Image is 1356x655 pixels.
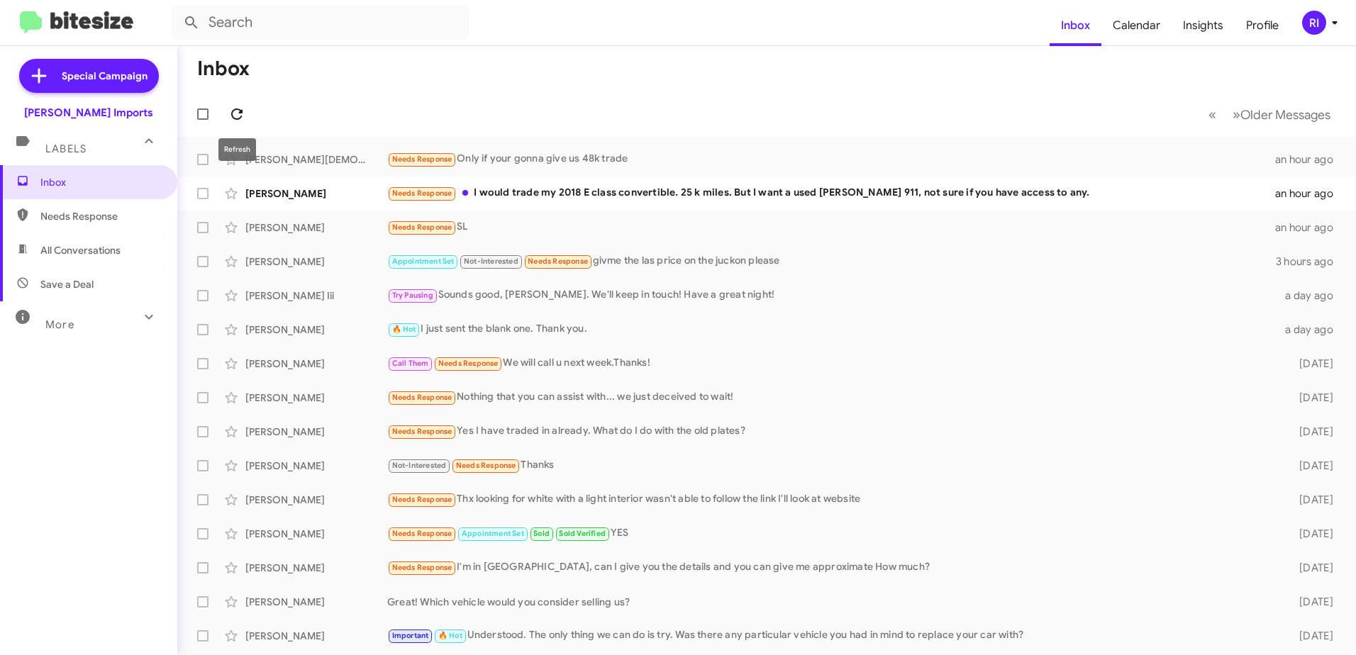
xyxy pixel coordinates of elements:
div: [PERSON_NAME] [245,595,387,609]
span: Needs Response [392,189,452,198]
div: Understood. The only thing we can do is try. Was there any particular vehicle you had in mind to ... [387,627,1277,644]
span: Needs Response [438,359,499,368]
input: Search [172,6,469,40]
span: Needs Response [392,427,452,436]
span: Call Them [392,359,429,368]
span: Needs Response [528,257,588,266]
div: [PERSON_NAME] Imports [24,106,153,120]
span: 🔥 Hot [392,325,416,334]
span: Inbox [40,175,161,189]
span: Needs Response [392,563,452,572]
span: Needs Response [456,461,516,470]
span: Appointment Set [392,257,455,266]
div: I would trade my 2018 E class convertible. 25 k miles. But I want a used [PERSON_NAME] 911, not s... [387,185,1275,201]
div: We will call u next week.Thanks! [387,355,1277,371]
div: [DATE] [1277,527,1345,541]
a: Profile [1235,5,1290,46]
div: [PERSON_NAME] [245,493,387,507]
span: Sold Verified [559,529,606,538]
div: an hour ago [1275,152,1345,167]
div: Yes I have traded in already. What do I do with the old plates? [387,423,1277,440]
div: [DATE] [1277,561,1345,575]
div: givme the las price on the juckon please [387,253,1276,269]
div: YES [387,525,1277,542]
span: Special Campaign [62,69,148,83]
span: » [1233,106,1240,123]
div: an hour ago [1275,186,1345,201]
div: [PERSON_NAME] [245,186,387,201]
div: 3 hours ago [1276,254,1345,269]
span: Needs Response [392,155,452,164]
div: [DATE] [1277,595,1345,609]
span: Needs Response [392,223,452,232]
div: Sounds good, [PERSON_NAME]. We'll keep in touch! Have a great night! [387,287,1277,303]
div: [PERSON_NAME] [245,459,387,473]
div: Thanks [387,457,1277,474]
div: [PERSON_NAME] Iii [245,289,387,303]
div: Only if your gonna give us 48k trade [387,151,1275,167]
div: [PERSON_NAME] [245,220,387,235]
div: [PERSON_NAME] [245,527,387,541]
span: Important [392,631,429,640]
nav: Page navigation example [1201,100,1339,129]
span: Needs Response [392,393,452,402]
div: Refresh [218,138,256,161]
span: Needs Response [392,529,452,538]
a: Calendar [1101,5,1172,46]
span: Needs Response [40,209,161,223]
span: Not-Interested [392,461,447,470]
div: [DATE] [1277,425,1345,439]
a: Special Campaign [19,59,159,93]
div: [PERSON_NAME] [245,629,387,643]
div: an hour ago [1275,220,1345,235]
div: [PERSON_NAME][DEMOGRAPHIC_DATA] [245,152,387,167]
div: [PERSON_NAME] [245,425,387,439]
a: Insights [1172,5,1235,46]
div: [PERSON_NAME] [245,391,387,405]
div: [DATE] [1277,357,1345,371]
div: I'm in [GEOGRAPHIC_DATA], can I give you the details and you can give me approximate How much? [387,559,1277,576]
div: Great! Which vehicle would you consider selling us? [387,595,1277,609]
div: SL [387,219,1275,235]
span: 🔥 Hot [438,631,462,640]
span: Needs Response [392,495,452,504]
button: Previous [1200,100,1225,129]
span: Save a Deal [40,277,94,291]
div: [DATE] [1277,459,1345,473]
div: RI [1302,11,1326,35]
span: Try Pausing [392,291,433,300]
div: [PERSON_NAME] [245,323,387,337]
span: Not-Interested [464,257,518,266]
button: RI [1290,11,1340,35]
div: [DATE] [1277,629,1345,643]
span: Labels [45,142,87,155]
div: [DATE] [1277,391,1345,405]
div: a day ago [1277,323,1345,337]
div: Nothing that you can assist with... we just deceived to wait! [387,389,1277,405]
span: All Conversations [40,243,121,257]
div: I just sent the blank one. Thank you. [387,321,1277,337]
div: a day ago [1277,289,1345,303]
button: Next [1224,100,1339,129]
span: More [45,318,74,331]
div: [PERSON_NAME] [245,254,387,269]
div: [DATE] [1277,493,1345,507]
div: [PERSON_NAME] [245,561,387,575]
div: Thx looking for white with a light interior wasn't able to follow the link I'll look at website [387,491,1277,508]
h1: Inbox [197,57,250,80]
span: Sold [533,529,550,538]
span: Older Messages [1240,107,1330,123]
span: « [1208,106,1216,123]
span: Appointment Set [462,529,524,538]
a: Inbox [1050,5,1101,46]
div: [PERSON_NAME] [245,357,387,371]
